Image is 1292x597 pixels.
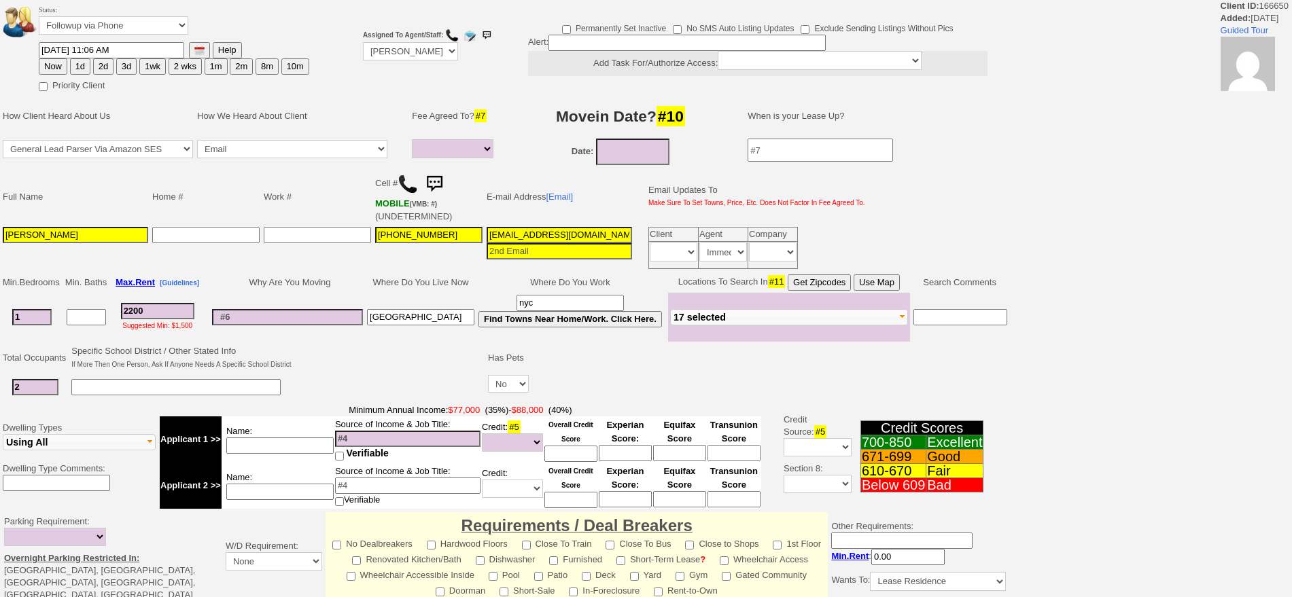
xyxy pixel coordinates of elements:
img: sms.png [480,29,493,42]
button: Find Towns Near Home/Work. Click Here. [478,311,662,327]
label: Close To Bus [606,535,671,550]
input: Ask Customer: Do You Know Your Transunion Credit Score [708,445,761,461]
font: $77,000 [448,405,480,415]
font: Transunion Score [710,420,758,444]
input: Gated Community [722,572,731,581]
input: 2nd Email [487,243,632,259]
td: Has Pets [486,343,531,373]
input: Exclude Sending Listings Without Pics [801,25,809,34]
td: E-mail Address [485,168,634,225]
div: Alert: [528,35,988,76]
label: Wheelchair Access [720,550,808,566]
nobr: : [831,551,945,561]
label: Close to Shops [685,535,758,550]
span: Using All [6,437,48,448]
font: (40%) [548,405,572,415]
input: Close To Train [522,541,531,549]
label: Close To Train [522,535,592,550]
td: Source of Income & Job Title: [334,416,481,463]
label: Rent-to-Own [654,581,718,597]
td: Why Are You Moving [210,272,365,293]
a: Guided Tour [1221,25,1269,35]
span: 17 selected [674,312,726,323]
td: Client [649,228,699,242]
td: When is your Lease Up? [734,96,1009,137]
input: Ask Customer: Do You Know Your Overall Credit Score [544,492,597,508]
input: #9 [517,295,624,311]
label: In-Foreclosure [569,581,640,597]
nobr: Locations To Search In [678,276,900,287]
input: Doorman [436,587,444,596]
font: Overall Credit Score [548,467,593,489]
label: Short-Sale [500,581,555,597]
td: Fair [926,464,983,478]
td: 700-850 [860,435,926,450]
img: [calendar icon] [194,46,205,56]
button: 1m [205,58,228,75]
td: Work # [262,168,373,225]
label: 1st Floor [773,535,821,550]
button: Help [213,42,242,58]
input: Dishwasher [476,556,485,565]
u: Overnight Parking Restricted In: [4,553,139,563]
img: people.png [3,7,44,37]
font: Make Sure To Set Towns, Price, Etc. Does Not Factor In Fee Agreed To. [648,199,865,206]
span: Bedrooms [20,277,60,287]
span: #7 [474,109,487,122]
label: No Dealbreakers [332,535,413,550]
label: Priority Client [39,76,105,92]
input: 1st Floor [773,541,782,549]
b: [Guidelines] [160,279,199,287]
button: 2d [93,58,114,75]
input: Ask Customer: Do You Know Your Equifax Credit Score [653,445,706,461]
input: Gym [676,572,684,581]
a: [Guidelines] [160,277,199,287]
b: Max. [116,277,155,287]
td: Fee Agreed To? [410,96,500,137]
span: #11 [768,275,786,288]
button: 17 selected [670,309,908,325]
label: Renovated Kitchen/Bath [352,550,461,566]
span: Rent [849,551,869,561]
button: Using All [3,434,156,450]
td: Dwelling Types Dwelling Type Comments: [1,402,158,511]
td: Full Name [1,168,150,225]
td: Where Do You Live Now [365,272,476,293]
input: Ask Customer: Do You Know Your Experian Credit Score [599,491,652,507]
input: Ask Customer: Do You Know Your Overall Credit Score [544,446,597,462]
center: Add Task For/Authorize Access: [528,51,988,76]
span: Verifiable [347,448,389,458]
font: $88,000 [512,405,544,415]
td: Below 609 [860,478,926,492]
button: Get Zipcodes [788,274,851,291]
td: Bad [926,478,983,492]
td: How We Heard About Client [195,96,403,137]
font: If More Then One Person, Ask If Anyone Needs A Specific School District [71,361,291,368]
font: Transunion Score [710,466,758,490]
td: Credit: [481,463,544,509]
input: Close to Shops [685,541,694,549]
td: Applicant 1 >> [160,416,222,463]
input: Short-Term Lease? [616,556,625,565]
td: Min. Baths [63,272,109,293]
input: Hardwood Floors [427,541,436,549]
td: Good [926,450,983,464]
input: Ask Customer: Do You Know Your Transunion Credit Score [708,491,761,507]
label: Short-Term Lease [616,550,705,566]
span: Rent [135,277,155,287]
label: Pool [489,566,520,581]
span: #5 [814,425,826,438]
input: #8 [367,309,474,325]
td: Specific School District / Other Stated Info [69,343,293,373]
label: Patio [534,566,568,581]
input: #2 [12,379,58,395]
input: Wheelchair Access [720,556,729,565]
td: Source of Income & Job Title: Verifiable [334,463,481,509]
b: Client ID: [1221,1,1259,11]
td: 610-670 [860,464,926,478]
font: Suggested Min: $1,500 [122,322,192,329]
td: Company [748,228,798,242]
input: Ask Customer: Do You Know Your Equifax Credit Score [653,491,706,507]
font: Experian Score: [606,420,644,444]
span: #5 [508,420,520,433]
